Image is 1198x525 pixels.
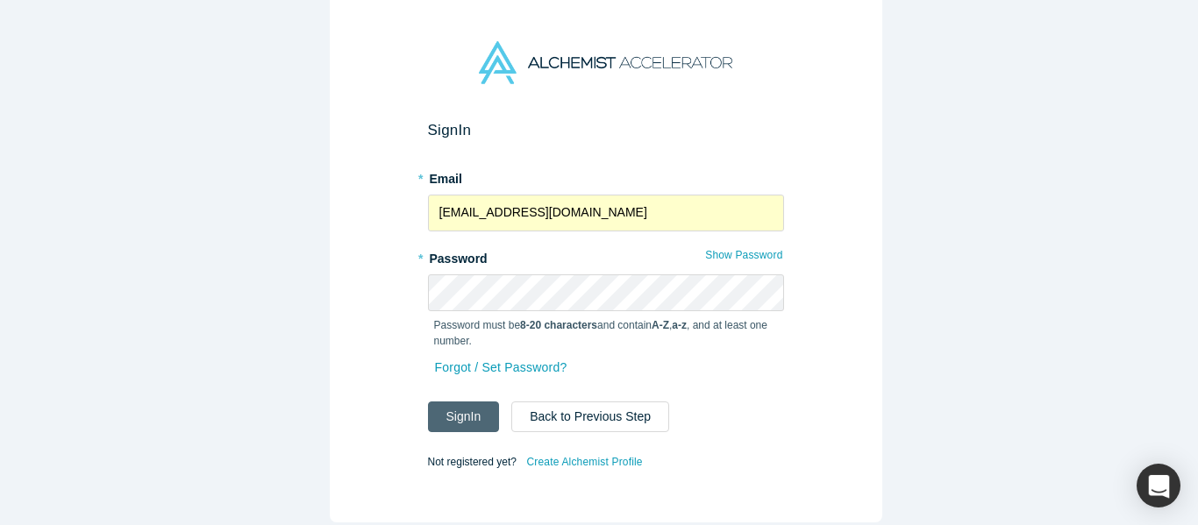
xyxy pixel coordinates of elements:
button: Show Password [704,244,783,266]
span: Not registered yet? [428,455,517,467]
img: Alchemist Accelerator Logo [479,41,731,84]
button: SignIn [428,401,500,432]
button: Back to Previous Step [511,401,669,432]
label: Email [428,164,784,188]
strong: A-Z [652,319,669,331]
a: Create Alchemist Profile [525,451,643,473]
strong: 8-20 characters [520,319,597,331]
h2: Sign In [428,121,784,139]
a: Forgot / Set Password? [434,352,568,383]
strong: a-z [672,319,687,331]
label: Password [428,244,784,268]
p: Password must be and contain , , and at least one number. [434,317,778,349]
